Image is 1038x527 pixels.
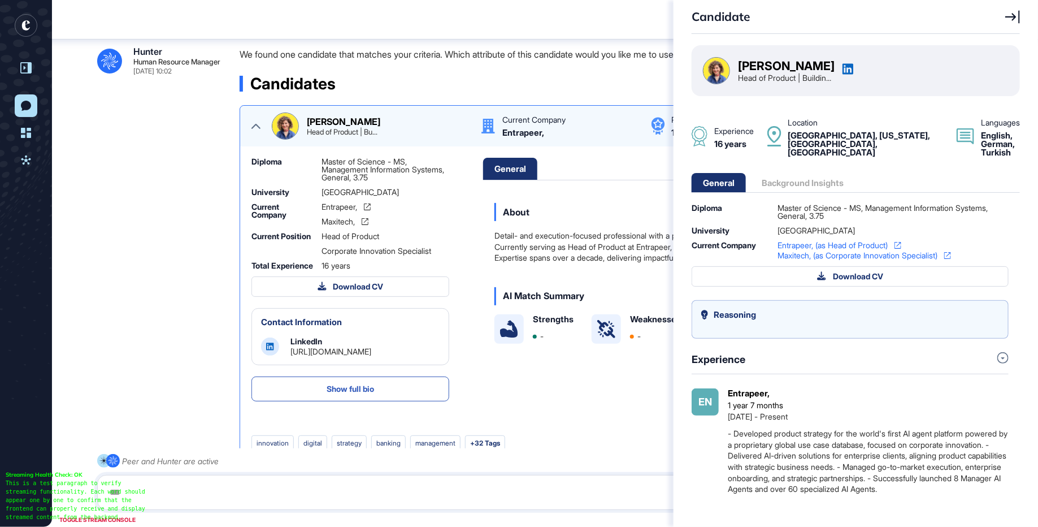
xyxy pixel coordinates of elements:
[778,204,1009,220] div: Master of Science - MS, Management Information Systems, General, 3.75
[714,310,756,320] span: Reasoning
[778,241,888,249] span: Entrapeer, (as Head of Product)
[778,227,1009,235] div: [GEOGRAPHIC_DATA]
[738,74,831,82] div: Head of Product | Building AI Agents as Digital Consultants | Always-On Innovation for Enterprises
[692,11,750,23] div: Candidate
[788,130,931,149] span: [GEOGRAPHIC_DATA], [US_STATE], [GEOGRAPHIC_DATA]
[703,179,735,187] div: General
[817,271,883,282] div: Download CV
[788,119,818,127] div: Location
[692,353,745,365] div: Experience
[738,60,835,72] div: [PERSON_NAME]
[788,147,876,158] span: [GEOGRAPHIC_DATA]
[876,139,878,149] span: ,
[692,388,719,416] div: En
[714,127,754,135] div: Experience
[692,204,759,220] div: Diploma
[714,140,746,148] div: 16 years
[728,388,770,399] div: Entrapeer,
[728,400,783,410] span: 1 year 7 months
[778,252,937,260] span: Maxitech, (as Corporate Innovation Specialist)
[981,131,1020,157] div: English, German, Turkish
[728,412,788,421] div: [DATE] - Present
[778,252,951,260] a: Maxitech, (as Corporate Innovation Specialist)
[981,119,1020,127] div: Languages
[692,241,759,260] div: Current Company
[703,58,729,84] img: Sara Holyavkin
[728,428,1009,495] div: - Developed product strategy for the world's first AI agent platform powered by a proprietary glo...
[692,266,1009,287] button: Download CV
[728,509,767,519] div: Maxitech,
[692,227,759,235] div: University
[778,241,901,249] a: Entrapeer, (as Head of Product)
